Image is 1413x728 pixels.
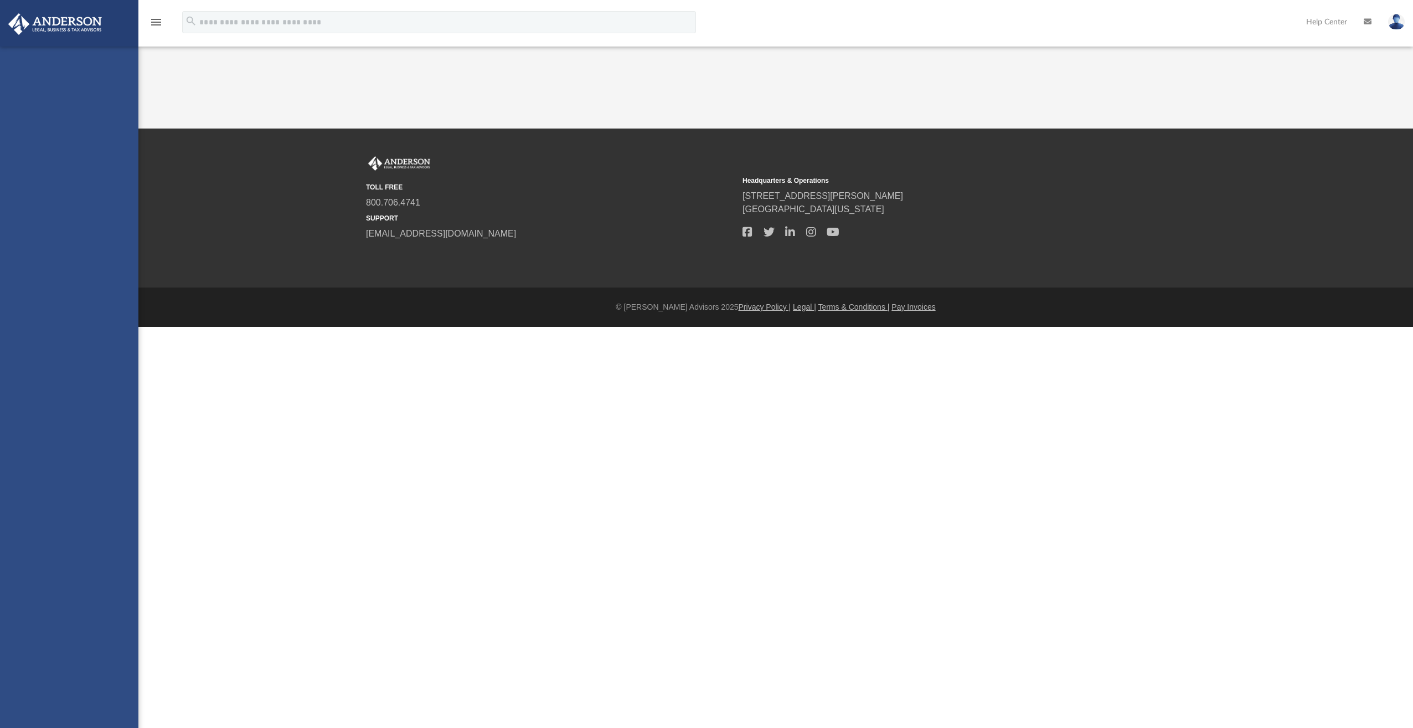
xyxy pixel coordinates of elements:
small: Headquarters & Operations [742,176,1111,186]
a: Pay Invoices [891,303,935,311]
div: © [PERSON_NAME] Advisors 2025 [138,301,1413,313]
a: 800.706.4741 [366,198,420,207]
a: [GEOGRAPHIC_DATA][US_STATE] [742,204,884,214]
img: Anderson Advisors Platinum Portal [366,156,432,171]
a: [EMAIL_ADDRESS][DOMAIN_NAME] [366,229,516,238]
a: Privacy Policy | [739,303,791,311]
a: Legal | [793,303,816,311]
small: TOLL FREE [366,182,735,192]
a: Terms & Conditions | [818,303,890,311]
i: search [185,15,197,27]
a: [STREET_ADDRESS][PERSON_NAME] [742,191,903,201]
a: menu [149,21,163,29]
img: User Pic [1388,14,1405,30]
img: Anderson Advisors Platinum Portal [5,13,105,35]
i: menu [149,16,163,29]
small: SUPPORT [366,213,735,223]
